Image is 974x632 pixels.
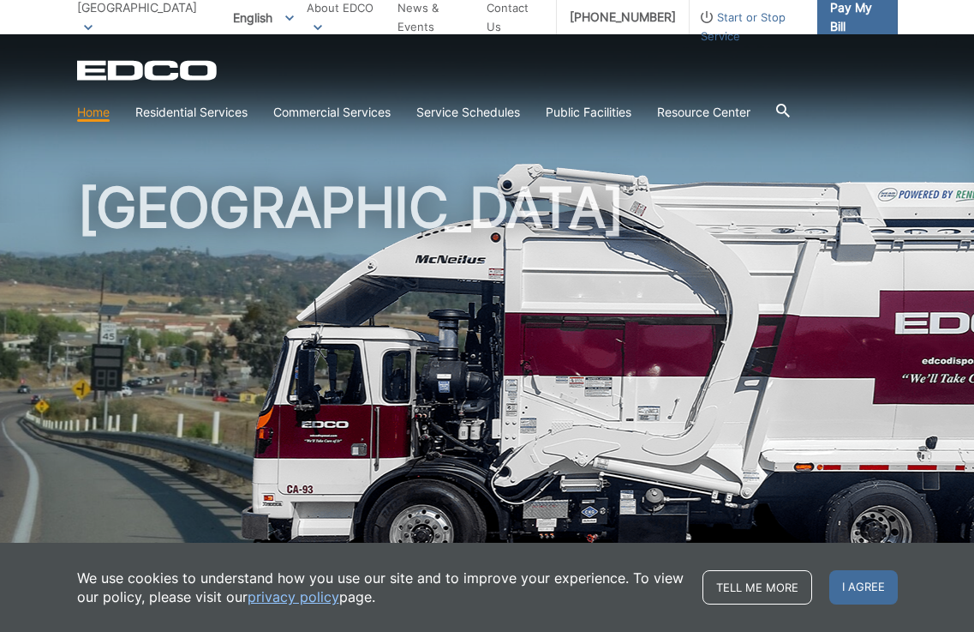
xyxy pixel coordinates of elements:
[220,3,307,32] span: English
[273,103,391,122] a: Commercial Services
[248,587,339,606] a: privacy policy
[77,569,685,606] p: We use cookies to understand how you use our site and to improve your experience. To view our pol...
[546,103,631,122] a: Public Facilities
[657,103,750,122] a: Resource Center
[135,103,248,122] a: Residential Services
[77,103,110,122] a: Home
[416,103,520,122] a: Service Schedules
[77,60,219,81] a: EDCD logo. Return to the homepage.
[77,180,898,557] h1: [GEOGRAPHIC_DATA]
